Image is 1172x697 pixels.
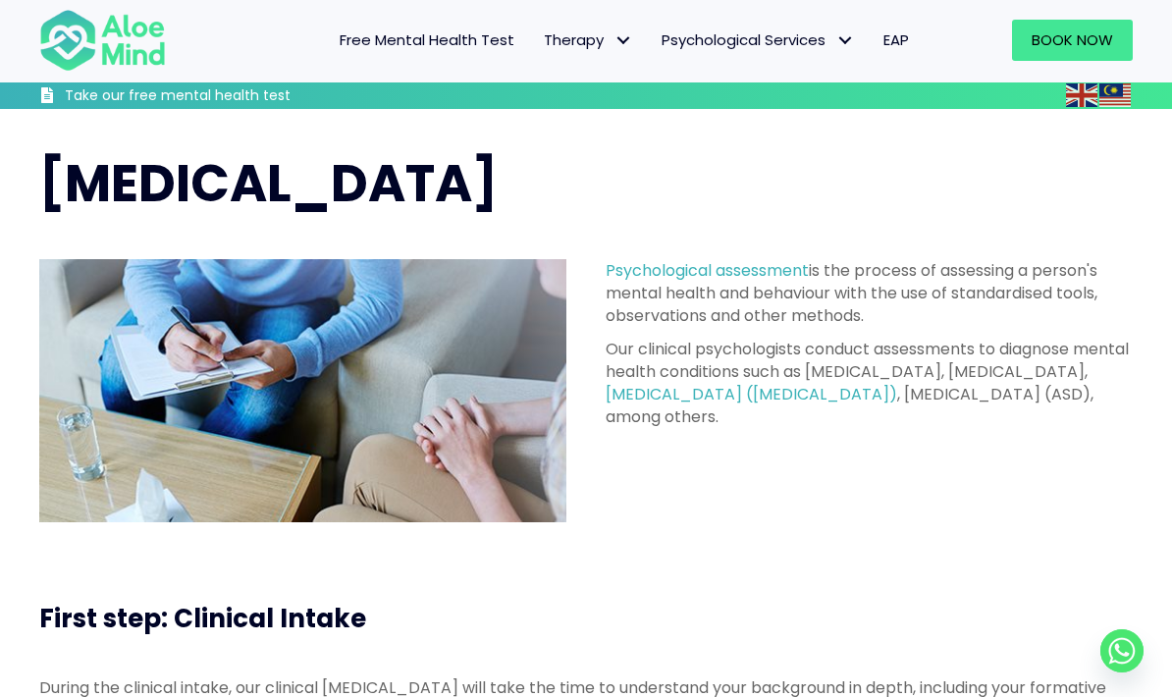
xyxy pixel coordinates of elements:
[544,29,632,50] span: Therapy
[39,147,498,219] span: [MEDICAL_DATA]
[1066,83,1097,107] img: en
[65,86,380,106] h3: Take our free mental health test
[606,383,897,405] a: [MEDICAL_DATA] ([MEDICAL_DATA])
[869,20,924,61] a: EAP
[39,259,566,523] img: psychological assessment
[647,20,869,61] a: Psychological ServicesPsychological Services: submenu
[606,259,809,282] a: Psychological assessment
[883,29,909,50] span: EAP
[830,26,859,54] span: Psychological Services: submenu
[1032,29,1113,50] span: Book Now
[606,338,1133,429] p: Our clinical psychologists conduct assessments to diagnose mental health conditions such as [MEDI...
[39,601,366,636] span: First step: Clinical Intake
[39,8,166,72] img: Aloe mind Logo
[609,26,637,54] span: Therapy: submenu
[340,29,514,50] span: Free Mental Health Test
[1099,83,1131,107] img: ms
[186,20,924,61] nav: Menu
[529,20,647,61] a: TherapyTherapy: submenu
[325,20,529,61] a: Free Mental Health Test
[1099,83,1133,106] a: Malay
[39,86,380,109] a: Take our free mental health test
[1066,83,1099,106] a: English
[662,29,854,50] span: Psychological Services
[1012,20,1133,61] a: Book Now
[606,259,1133,328] p: is the process of assessing a person's mental health and behaviour with the use of standardised t...
[1100,629,1144,672] a: Whatsapp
